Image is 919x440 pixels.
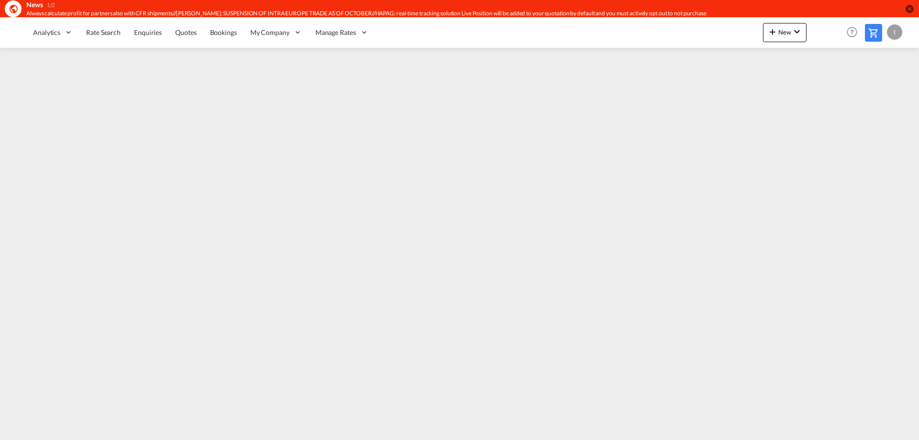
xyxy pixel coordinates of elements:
div: My Company [244,17,309,48]
a: Quotes [168,17,203,48]
button: icon-close-circle [905,4,914,13]
a: Bookings [203,17,244,48]
div: 1/2 [47,1,56,10]
div: Analytics [26,17,79,48]
span: Rate Search [86,28,121,36]
span: New [767,28,803,36]
div: I [887,24,902,40]
a: Enquiries [127,17,168,48]
span: My Company [250,28,290,37]
span: Analytics [33,28,60,37]
span: Quotes [175,28,196,36]
span: Manage Rates [315,28,356,37]
a: Rate Search [79,17,127,48]
button: icon-plus 400-fgNewicon-chevron-down [763,23,807,42]
md-icon: icon-plus 400-fg [767,26,778,37]
div: Manage Rates [309,17,375,48]
span: Enquiries [134,28,162,36]
span: Bookings [210,28,237,36]
div: Always calculate profit for partners also with CFR shipments//YANG MING: SUSPENSION OF INTRA EURO... [26,10,778,18]
md-icon: icon-earth [9,4,18,13]
div: Help [844,24,865,41]
md-icon: icon-chevron-down [791,26,803,37]
span: Help [844,24,860,40]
